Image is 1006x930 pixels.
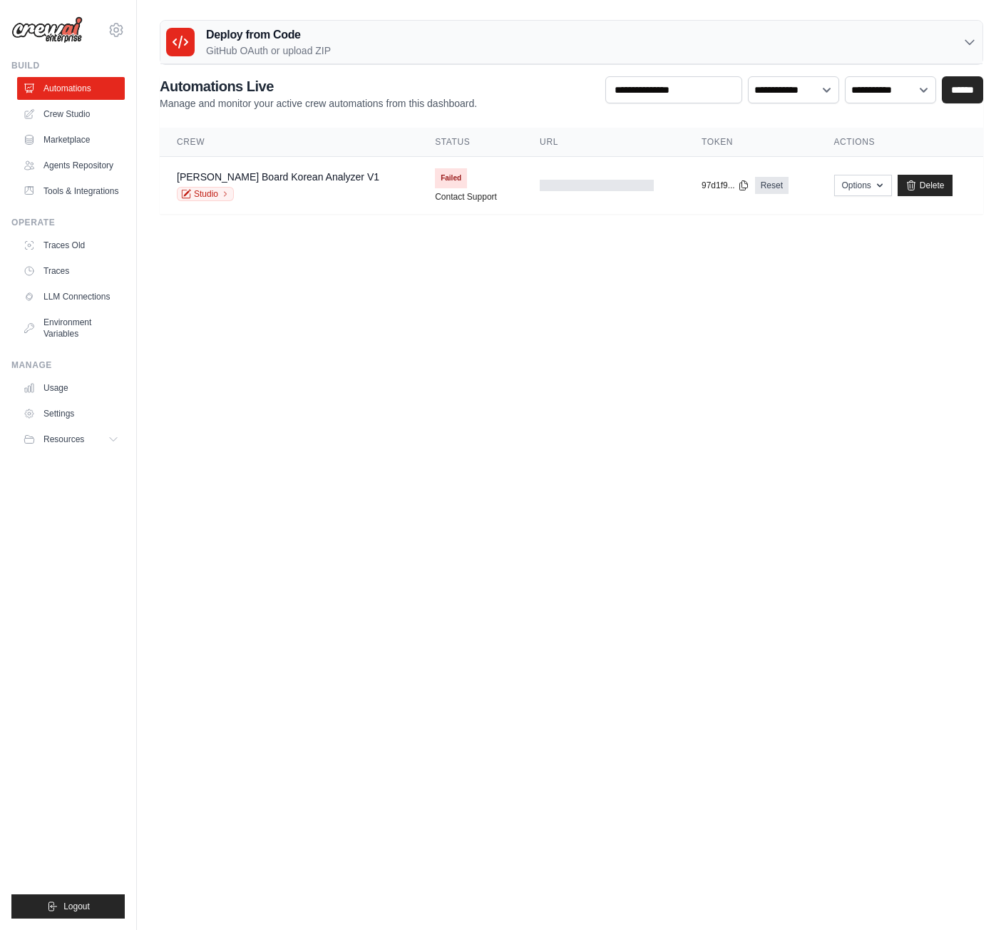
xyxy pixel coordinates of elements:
[11,894,125,919] button: Logout
[17,154,125,177] a: Agents Repository
[17,234,125,257] a: Traces Old
[17,103,125,126] a: Crew Studio
[817,128,984,157] th: Actions
[17,402,125,425] a: Settings
[17,260,125,282] a: Traces
[43,434,84,445] span: Resources
[160,76,477,96] h2: Automations Live
[160,96,477,111] p: Manage and monitor your active crew automations from this dashboard.
[11,60,125,71] div: Build
[206,26,331,44] h3: Deploy from Code
[834,175,892,196] button: Options
[17,377,125,399] a: Usage
[11,217,125,228] div: Operate
[755,177,789,194] a: Reset
[11,359,125,371] div: Manage
[17,311,125,345] a: Environment Variables
[17,77,125,100] a: Automations
[160,128,418,157] th: Crew
[523,128,684,157] th: URL
[418,128,523,157] th: Status
[17,180,125,203] a: Tools & Integrations
[17,285,125,308] a: LLM Connections
[435,168,467,188] span: Failed
[898,175,953,196] a: Delete
[684,128,817,157] th: Token
[177,171,379,183] a: [PERSON_NAME] Board Korean Analyzer V1
[206,44,331,58] p: GitHub OAuth or upload ZIP
[17,428,125,451] button: Resources
[702,180,749,191] button: 97d1f9...
[177,187,234,201] a: Studio
[11,16,83,44] img: Logo
[435,191,497,203] a: Contact Support
[17,128,125,151] a: Marketplace
[63,901,90,912] span: Logout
